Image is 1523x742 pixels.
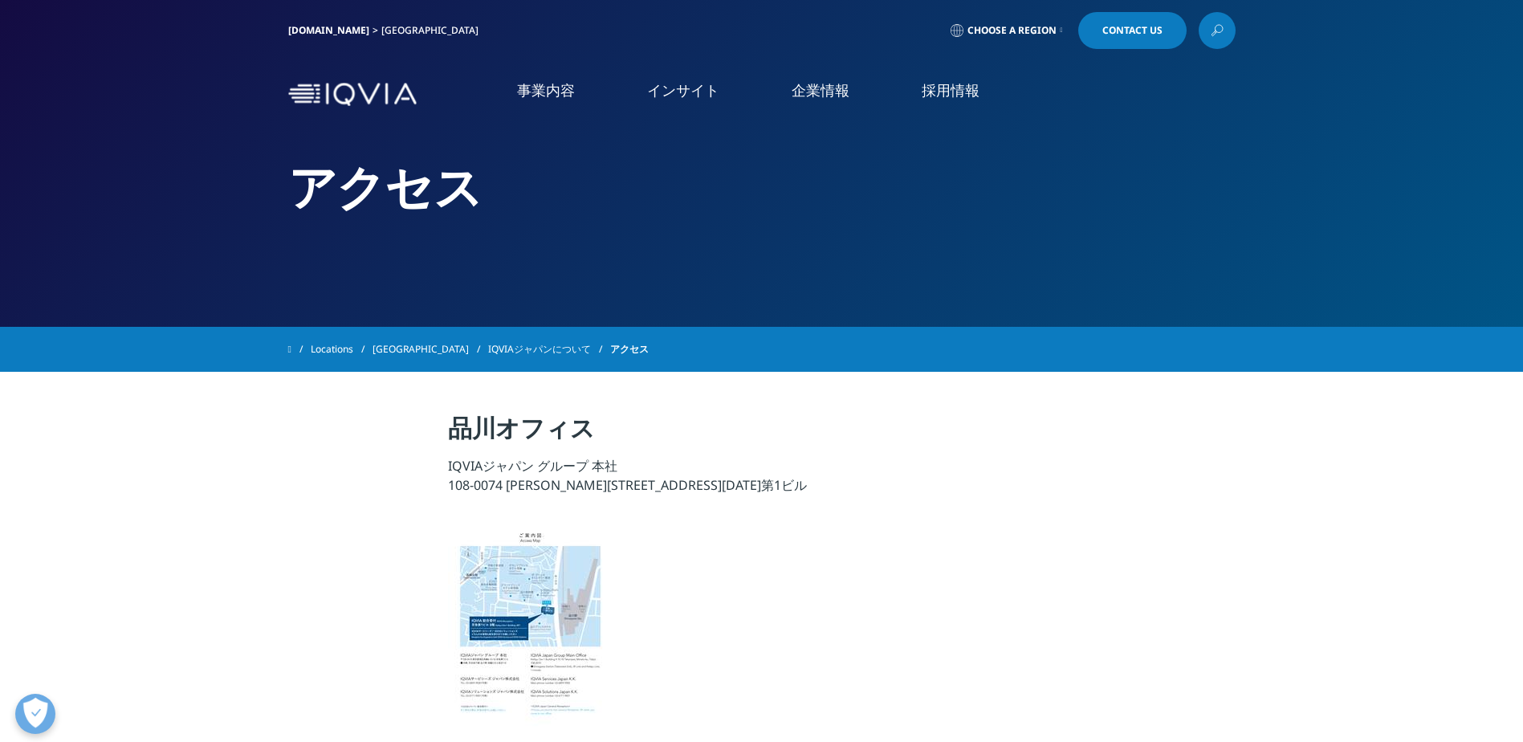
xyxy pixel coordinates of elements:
[1102,26,1163,35] span: Contact Us
[488,335,610,364] a: IQVIAジャパンについて
[423,56,1236,132] nav: Primary
[1078,12,1187,49] a: Contact Us
[288,157,1236,217] h2: アクセス
[373,335,488,364] a: [GEOGRAPHIC_DATA]
[381,24,485,37] div: [GEOGRAPHIC_DATA]
[610,335,649,364] span: アクセス
[792,80,849,100] a: 企業情報
[311,335,373,364] a: Locations
[967,24,1057,37] span: Choose a Region
[448,411,594,444] strong: 品川オフィス
[647,80,719,100] a: インサイト
[517,80,575,100] a: 事業内容
[288,23,369,37] a: [DOMAIN_NAME]
[15,694,55,734] button: 優先設定センターを開く
[922,80,979,100] a: 採用情報
[448,456,1075,504] p: IQVIAジャパン グループ 本社 108-0074 [PERSON_NAME][STREET_ADDRESS][DATE]第1ビル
